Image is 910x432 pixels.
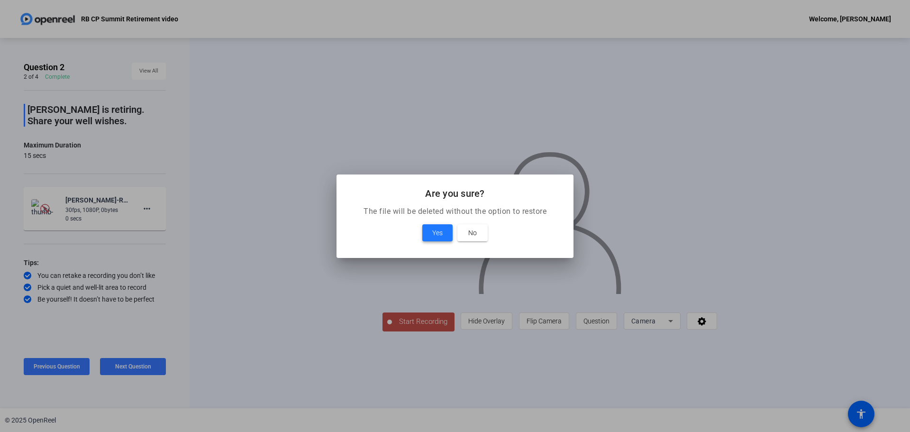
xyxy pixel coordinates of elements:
p: The file will be deleted without the option to restore [348,206,562,217]
span: No [468,227,477,239]
h2: Are you sure? [348,186,562,201]
button: Yes [422,224,453,241]
button: No [457,224,488,241]
span: Yes [432,227,443,239]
